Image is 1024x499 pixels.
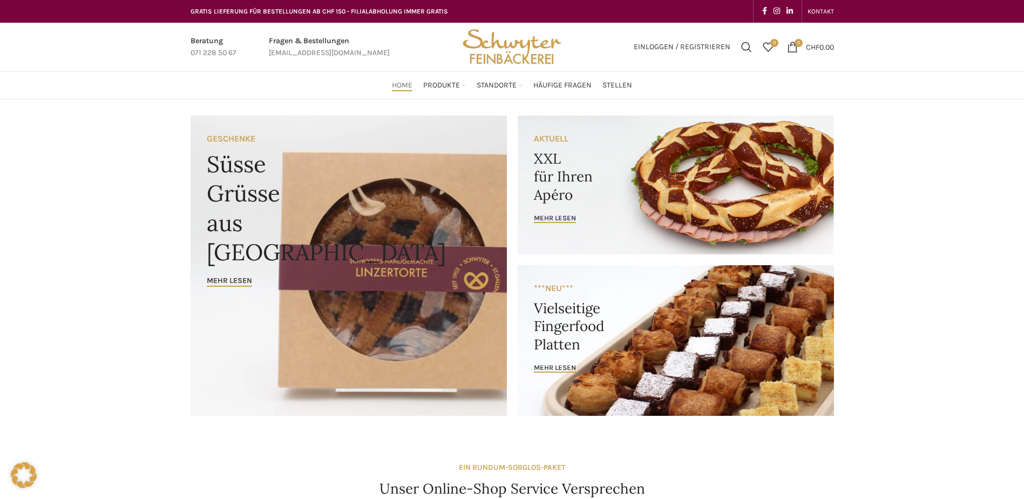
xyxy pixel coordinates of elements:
[379,479,645,498] h4: Unser Online-Shop Service Versprechen
[191,8,448,15] span: GRATIS LIEFERUNG FÜR BESTELLUNGEN AB CHF 150 - FILIALABHOLUNG IMMER GRATIS
[392,80,412,91] span: Home
[459,23,565,71] img: Bäckerei Schwyter
[459,42,565,51] a: Site logo
[533,80,592,91] span: Häufige Fragen
[392,75,412,96] a: Home
[518,265,834,416] a: Banner link
[770,39,778,47] span: 0
[518,116,834,254] a: Banner link
[806,42,819,51] span: CHF
[185,75,839,96] div: Main navigation
[634,43,730,51] span: Einloggen / Registrieren
[783,4,796,19] a: Linkedin social link
[423,75,466,96] a: Produkte
[808,1,834,22] a: KONTAKT
[795,39,803,47] span: 0
[602,75,632,96] a: Stellen
[808,8,834,15] span: KONTAKT
[770,4,783,19] a: Instagram social link
[802,1,839,22] div: Secondary navigation
[782,36,839,58] a: 0 CHF0.00
[628,36,736,58] a: Einloggen / Registrieren
[459,463,565,472] strong: EIN RUNDUM-SORGLOS-PAKET
[269,35,390,59] a: Infobox link
[191,116,507,416] a: Banner link
[757,36,779,58] a: 0
[736,36,757,58] a: Suchen
[757,36,779,58] div: Meine Wunschliste
[533,75,592,96] a: Häufige Fragen
[423,80,460,91] span: Produkte
[602,80,632,91] span: Stellen
[477,80,517,91] span: Standorte
[477,75,523,96] a: Standorte
[806,42,834,51] bdi: 0.00
[759,4,770,19] a: Facebook social link
[191,35,236,59] a: Infobox link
